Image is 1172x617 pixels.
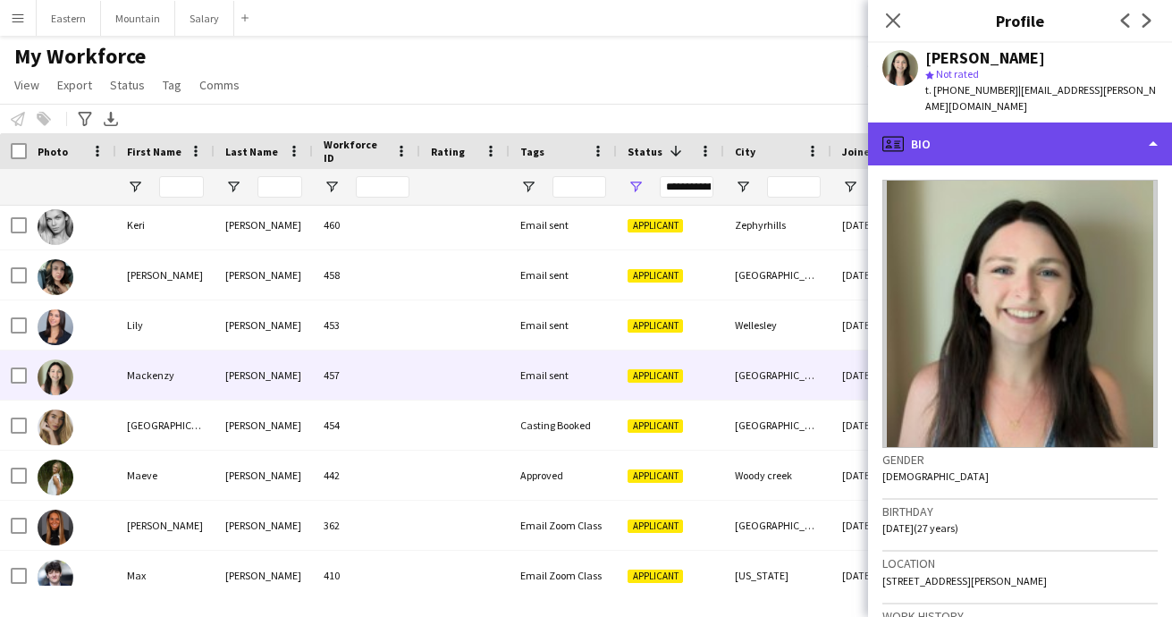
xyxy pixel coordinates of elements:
h3: Profile [868,9,1172,32]
span: First Name [127,145,181,158]
div: Mackenzy [116,351,215,400]
span: Rating [431,145,465,158]
span: Applicant [628,520,683,533]
input: Workforce ID Filter Input [356,176,409,198]
div: [DATE] [831,200,939,249]
button: Open Filter Menu [225,179,241,195]
div: Email sent [510,351,617,400]
div: Woody creek [724,451,831,500]
span: Status [628,145,662,158]
div: [GEOGRAPHIC_DATA] [724,250,831,300]
div: 458 [313,250,420,300]
div: [PERSON_NAME] [215,551,313,600]
div: [GEOGRAPHIC_DATA] [724,351,831,400]
div: Email sent [510,250,617,300]
span: Workforce ID [324,138,388,165]
div: [DATE] [831,300,939,350]
div: 442 [313,451,420,500]
img: Laura Rodriguez [38,259,73,295]
div: Bio [868,123,1172,165]
div: Lily [116,300,215,350]
span: | [EMAIL_ADDRESS][PERSON_NAME][DOMAIN_NAME] [925,83,1156,113]
div: Max [116,551,215,600]
a: Tag [156,73,189,97]
img: Madison Marotta [38,410,73,445]
div: [DATE] [831,501,939,550]
div: Maeve [116,451,215,500]
span: t. [PHONE_NUMBER] [925,83,1018,97]
div: Email Zoom Class [510,501,617,550]
input: Tags Filter Input [552,176,606,198]
h3: Location [882,555,1158,571]
div: [DATE] [831,351,939,400]
div: 362 [313,501,420,550]
div: [PERSON_NAME] [215,200,313,249]
div: [GEOGRAPHIC_DATA] [116,401,215,450]
div: 457 [313,351,420,400]
a: View [7,73,46,97]
div: [DATE] [831,250,939,300]
button: Open Filter Menu [842,179,858,195]
span: Applicant [628,369,683,383]
span: Status [110,77,145,93]
div: [PERSON_NAME] [116,501,215,550]
span: Applicant [628,269,683,283]
span: Tag [163,77,181,93]
span: Last Name [225,145,278,158]
span: View [14,77,39,93]
input: First Name Filter Input [159,176,204,198]
img: Crew avatar or photo [882,180,1158,448]
img: Max Fitzsimons [38,560,73,596]
img: Lily Schwartz [38,309,73,345]
span: Joined [842,145,877,158]
h3: Gender [882,452,1158,468]
div: [PERSON_NAME] [215,501,313,550]
div: Approved [510,451,617,500]
div: [PERSON_NAME] [215,250,313,300]
button: Open Filter Menu [735,179,751,195]
span: Applicant [628,469,683,483]
span: Not rated [936,67,979,80]
div: [PERSON_NAME] [215,401,313,450]
span: [STREET_ADDRESS][PERSON_NAME] [882,574,1047,587]
span: [DEMOGRAPHIC_DATA] [882,469,989,483]
span: Applicant [628,219,683,232]
div: [PERSON_NAME] [215,451,313,500]
div: Email sent [510,300,617,350]
div: Casting Booked [510,401,617,450]
div: [PERSON_NAME] [215,300,313,350]
app-action-btn: Advanced filters [74,108,96,130]
span: Applicant [628,319,683,333]
div: [PERSON_NAME] [925,50,1045,66]
div: Email Zoom Class [510,551,617,600]
div: [PERSON_NAME] [215,351,313,400]
img: Maeve Sheehan [38,460,73,495]
div: 410 [313,551,420,600]
div: Keri [116,200,215,249]
div: 454 [313,401,420,450]
div: [DATE] [831,451,939,500]
button: Open Filter Menu [127,179,143,195]
div: [PERSON_NAME] [116,250,215,300]
div: 453 [313,300,420,350]
img: Keri Graff [38,209,73,245]
div: 460 [313,200,420,249]
button: Open Filter Menu [324,179,340,195]
span: Applicant [628,570,683,583]
a: Export [50,73,99,97]
button: Open Filter Menu [520,179,536,195]
div: Wellesley [724,300,831,350]
div: [US_STATE] [724,551,831,600]
button: Eastern [37,1,101,36]
span: Export [57,77,92,93]
h3: Birthday [882,503,1158,520]
button: Mountain [101,1,175,36]
button: Open Filter Menu [628,179,644,195]
span: Photo [38,145,68,158]
a: Status [103,73,152,97]
img: Mackenzy Calvin [38,359,73,395]
div: Email sent [510,200,617,249]
a: Comms [192,73,247,97]
span: Applicant [628,419,683,433]
div: [GEOGRAPHIC_DATA] [724,401,831,450]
